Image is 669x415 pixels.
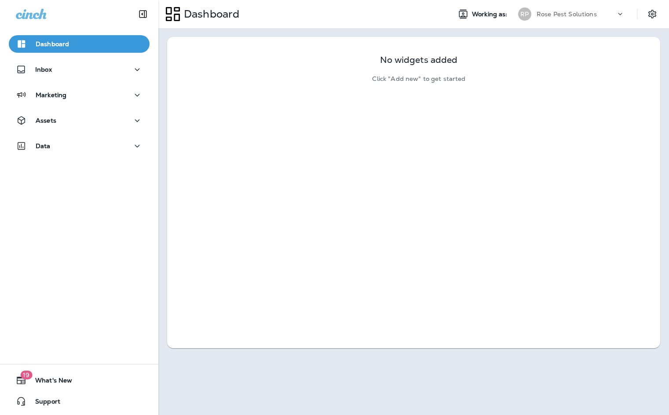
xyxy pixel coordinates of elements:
[36,117,56,124] p: Assets
[9,112,150,129] button: Assets
[9,35,150,53] button: Dashboard
[472,11,509,18] span: Working as:
[20,371,32,379] span: 19
[9,371,150,389] button: 19What's New
[35,66,52,73] p: Inbox
[9,137,150,155] button: Data
[518,7,531,21] div: RP
[26,377,72,387] span: What's New
[644,6,660,22] button: Settings
[36,91,66,98] p: Marketing
[180,7,239,21] p: Dashboard
[380,56,457,64] p: No widgets added
[9,86,150,104] button: Marketing
[36,142,51,149] p: Data
[26,398,60,408] span: Support
[9,393,150,410] button: Support
[36,40,69,47] p: Dashboard
[9,61,150,78] button: Inbox
[131,5,155,23] button: Collapse Sidebar
[372,75,465,83] p: Click "Add new" to get started
[537,11,597,18] p: Rose Pest Solutions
